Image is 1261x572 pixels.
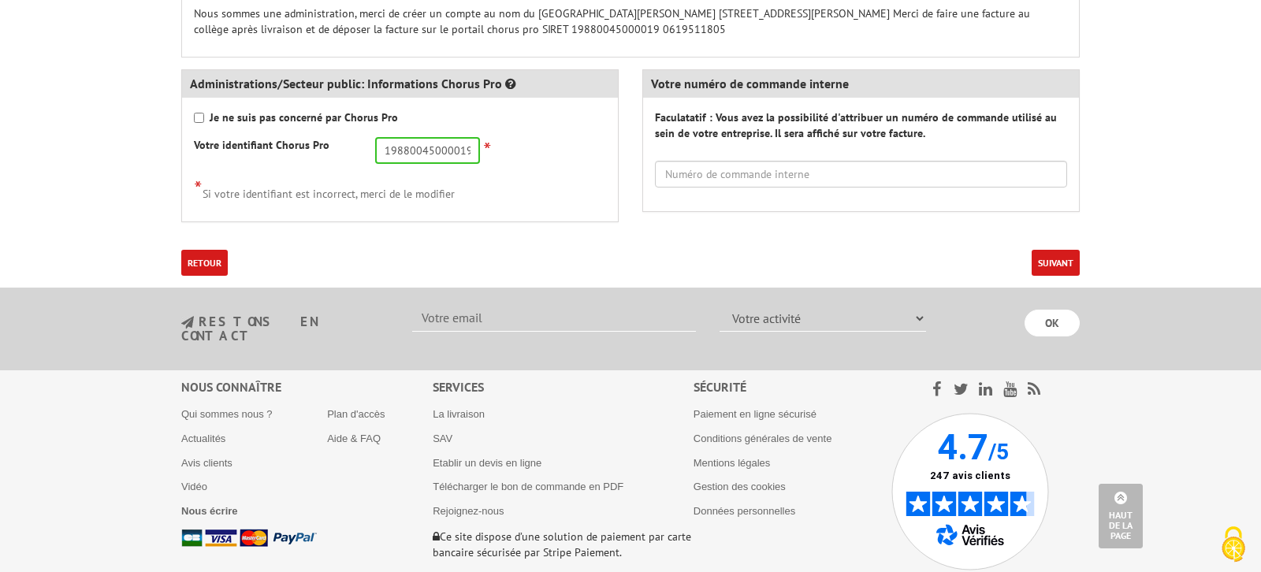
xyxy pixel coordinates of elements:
input: Je ne suis pas concerné par Chorus Pro [194,113,204,123]
input: OK [1025,310,1080,336]
a: SAV [433,433,452,444]
a: Actualités [181,433,225,444]
a: Télécharger le bon de commande en PDF [433,481,623,492]
a: Gestion des cookies [694,481,786,492]
strong: Je ne suis pas concerné par Chorus Pro [210,110,398,124]
label: Votre identifiant Chorus Pro [194,137,329,153]
div: Administrations/Secteur public: Informations Chorus Pro [182,70,618,98]
a: Conditions générales de vente [694,433,832,444]
a: La livraison [433,408,485,420]
a: Avis clients [181,457,232,469]
img: Avis Vérifiés - 4.7 sur 5 - 247 avis clients [891,413,1049,570]
a: Mentions légales [694,457,771,469]
div: Si votre identifiant est incorrect, merci de le modifier [194,176,606,202]
button: Suivant [1032,250,1080,276]
h3: restons en contact [181,315,389,343]
a: Aide & FAQ [327,433,381,444]
a: Nous écrire [181,505,238,517]
div: Services [433,378,694,396]
p: Nous sommes une administration, merci de créer un compte au nom du [GEOGRAPHIC_DATA][PERSON_NAME]... [194,6,1067,37]
a: Vidéo [181,481,207,492]
label: Faculatatif : Vous avez la possibilité d'attribuer un numéro de commande utilisé au sein de votre... [655,110,1067,141]
a: Données personnelles [694,505,795,517]
a: Plan d'accès [327,408,385,420]
div: Sécurité [694,378,891,396]
input: Votre email [412,305,696,332]
a: Haut de la page [1099,484,1143,548]
p: Ce site dispose d’une solution de paiement par carte bancaire sécurisée par Stripe Paiement. [433,529,694,560]
a: Paiement en ligne sécurisé [694,408,816,420]
div: Nous connaître [181,378,433,396]
a: Etablir un devis en ligne [433,457,541,469]
div: Votre numéro de commande interne [643,70,1079,98]
a: Qui sommes nous ? [181,408,273,420]
img: Cookies (fenêtre modale) [1214,525,1253,564]
a: Retour [181,250,228,276]
input: Numéro de commande interne [655,161,1067,188]
img: newsletter.jpg [181,316,194,329]
button: Cookies (fenêtre modale) [1206,518,1261,572]
a: Rejoignez-nous [433,505,504,517]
